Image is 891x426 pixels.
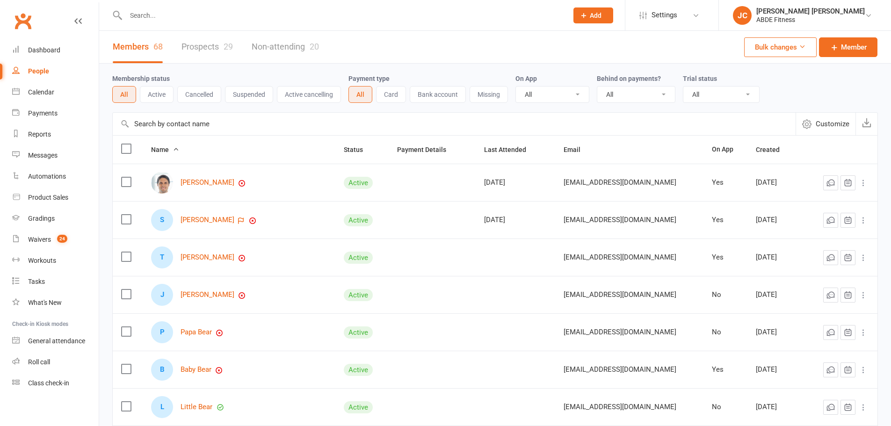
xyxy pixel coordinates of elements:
div: Active [344,364,373,376]
span: Settings [652,5,677,26]
button: Card [376,86,406,103]
a: Clubworx [11,9,35,33]
div: Gradings [28,215,55,222]
div: [DATE] [756,403,797,411]
div: Calendar [28,88,54,96]
button: Active cancelling [277,86,341,103]
a: People [12,61,99,82]
a: Messages [12,145,99,166]
div: JC [733,6,752,25]
button: Email [564,144,591,155]
a: Waivers 24 [12,229,99,250]
div: No [712,291,739,299]
button: Payment Details [397,144,456,155]
span: Name [151,146,179,153]
button: All [112,86,136,103]
a: [PERSON_NAME] [181,216,234,224]
div: Active [344,252,373,264]
span: Customize [816,118,849,130]
a: General attendance kiosk mode [12,331,99,352]
span: [EMAIL_ADDRESS][DOMAIN_NAME] [564,211,676,229]
div: [DATE] [756,216,797,224]
button: Bank account [410,86,466,103]
div: Little [151,396,173,418]
span: Created [756,146,790,153]
span: [EMAIL_ADDRESS][DOMAIN_NAME] [564,361,676,378]
div: 68 [153,42,163,51]
button: Customize [796,113,855,135]
div: Yes [712,179,739,187]
a: Product Sales [12,187,99,208]
div: What's New [28,299,62,306]
button: Active [140,86,174,103]
button: Cancelled [177,86,221,103]
label: Payment type [348,75,390,82]
div: Yes [712,366,739,374]
div: Reports [28,130,51,138]
div: 29 [224,42,233,51]
button: Name [151,144,179,155]
div: ABDE Fitness [756,15,865,24]
a: Calendar [12,82,99,103]
div: Class check-in [28,379,69,387]
div: Messages [28,152,58,159]
div: Tasks [28,278,45,285]
div: [DATE] [484,179,546,187]
div: Active [344,177,373,189]
div: [DATE] [756,291,797,299]
div: [DATE] [756,179,797,187]
span: Last Attended [484,146,536,153]
a: [PERSON_NAME] [181,253,234,261]
div: No [712,328,739,336]
a: Reports [12,124,99,145]
a: Automations [12,166,99,187]
div: 20 [310,42,319,51]
a: Baby Bear [181,366,211,374]
span: Member [841,42,867,53]
a: Little Bear [181,403,212,411]
div: No [712,403,739,411]
span: [EMAIL_ADDRESS][DOMAIN_NAME] [564,173,676,191]
span: [EMAIL_ADDRESS][DOMAIN_NAME] [564,323,676,341]
button: Suspended [225,86,273,103]
span: [EMAIL_ADDRESS][DOMAIN_NAME] [564,286,676,303]
div: [DATE] [484,216,546,224]
button: Created [756,144,790,155]
span: Add [590,12,601,19]
span: Payment Details [397,146,456,153]
div: Active [344,401,373,413]
div: Waivers [28,236,51,243]
a: Prospects29 [181,31,233,63]
button: Add [573,7,613,23]
div: Teddy [151,246,173,268]
div: Active [344,289,373,301]
a: Roll call [12,352,99,373]
div: Yes [712,253,739,261]
span: 24 [57,235,67,243]
a: Member [819,37,877,57]
div: [DATE] [756,366,797,374]
div: Baby [151,359,173,381]
span: Email [564,146,591,153]
span: [EMAIL_ADDRESS][DOMAIN_NAME] [564,248,676,266]
div: Automations [28,173,66,180]
div: People [28,67,49,75]
label: Membership status [112,75,170,82]
a: Workouts [12,250,99,271]
div: Product Sales [28,194,68,201]
div: Papa [151,321,173,343]
a: Members68 [113,31,163,63]
div: [DATE] [756,328,797,336]
input: Search by contact name [113,113,796,135]
div: Dashboard [28,46,60,54]
span: Status [344,146,373,153]
label: Trial status [683,75,717,82]
div: Simon [151,209,173,231]
a: Gradings [12,208,99,229]
div: General attendance [28,337,85,345]
button: All [348,86,372,103]
th: On App [703,136,747,164]
label: Behind on payments? [597,75,661,82]
img: Scott [151,172,173,194]
a: What's New [12,292,99,313]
